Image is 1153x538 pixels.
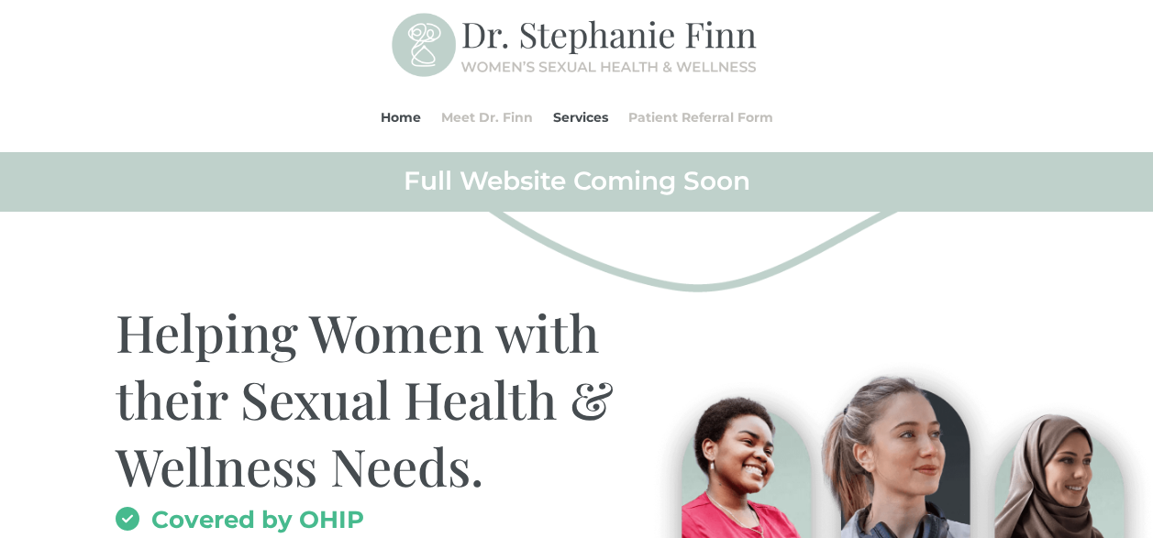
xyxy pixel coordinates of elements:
h2: Full Website Coming Soon [116,164,1038,206]
a: Home [381,82,421,152]
a: Meet Dr. Finn [441,82,533,152]
a: Patient Referral Form [628,82,773,152]
a: Services [553,82,608,152]
h1: Helping Women with their Sexual Health & Wellness Needs. [116,299,658,508]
